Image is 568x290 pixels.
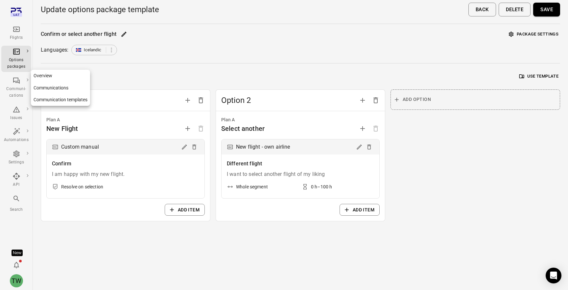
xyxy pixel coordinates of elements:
div: Open Intercom Messenger [546,268,561,283]
div: API [4,181,29,188]
button: Delete option [369,94,382,107]
span: Add option [403,95,431,104]
div: TW [10,274,23,287]
button: Add option [181,94,194,107]
button: Package settings [507,29,560,39]
span: Delete option [369,97,382,103]
div: Communi-cations [4,86,29,99]
span: Option 2 [221,95,356,106]
div: New Flight [46,123,78,134]
div: Settings [4,159,29,166]
span: Icelandic [84,47,101,53]
span: Add plan [356,125,369,132]
span: Add option [181,97,194,103]
button: Edit [179,142,189,152]
div: Options packages [4,57,29,70]
div: Different flight [227,160,374,168]
button: Tony Wang [7,272,26,290]
button: Delete [364,142,374,152]
a: Overview [31,70,90,82]
div: Whole segment [236,183,268,190]
div: Issues [4,115,29,121]
span: Delete option [194,97,207,103]
div: Search [4,206,29,213]
div: Confirm [52,160,199,168]
nav: Local navigation [31,70,90,106]
span: Options need to have at least one plan [369,125,382,132]
button: Add plan [356,122,369,135]
button: Notifications [10,258,23,272]
button: Add item [165,204,205,216]
a: Communications [31,82,90,94]
button: Edit [354,142,364,152]
button: Add option [356,94,369,107]
span: Options need to have at least one plan [194,125,207,132]
div: I am happy with my new flight. [52,170,199,178]
span: Add plan [181,125,194,132]
div: Plan A [221,116,380,124]
span: Option 1 [46,95,181,106]
h1: Update options package template [41,4,159,15]
button: Use template [518,71,560,82]
div: Tooltip anchor [12,250,23,256]
div: Automations [4,137,29,143]
button: Save [533,3,560,16]
button: Delete [189,142,199,152]
button: Delete [499,3,531,16]
button: Add plan [181,122,194,135]
div: New flight - own airline [236,142,290,152]
div: Select another [221,123,265,134]
button: Edit [119,29,129,39]
span: Add option [356,97,369,103]
div: Languages: [41,46,69,54]
div: Resolve on selection [61,183,103,190]
div: Custom manual [61,142,99,152]
a: Communication templates [31,94,90,106]
button: Back [468,3,496,16]
div: I want to select another flight of my liking [227,170,374,178]
div: Flights [4,35,29,41]
div: Plan A [46,116,205,124]
button: Add item [340,204,380,216]
div: Confirm or select another flight [41,30,116,38]
div: 0 h–100 h [311,183,332,190]
button: Delete option [194,94,207,107]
